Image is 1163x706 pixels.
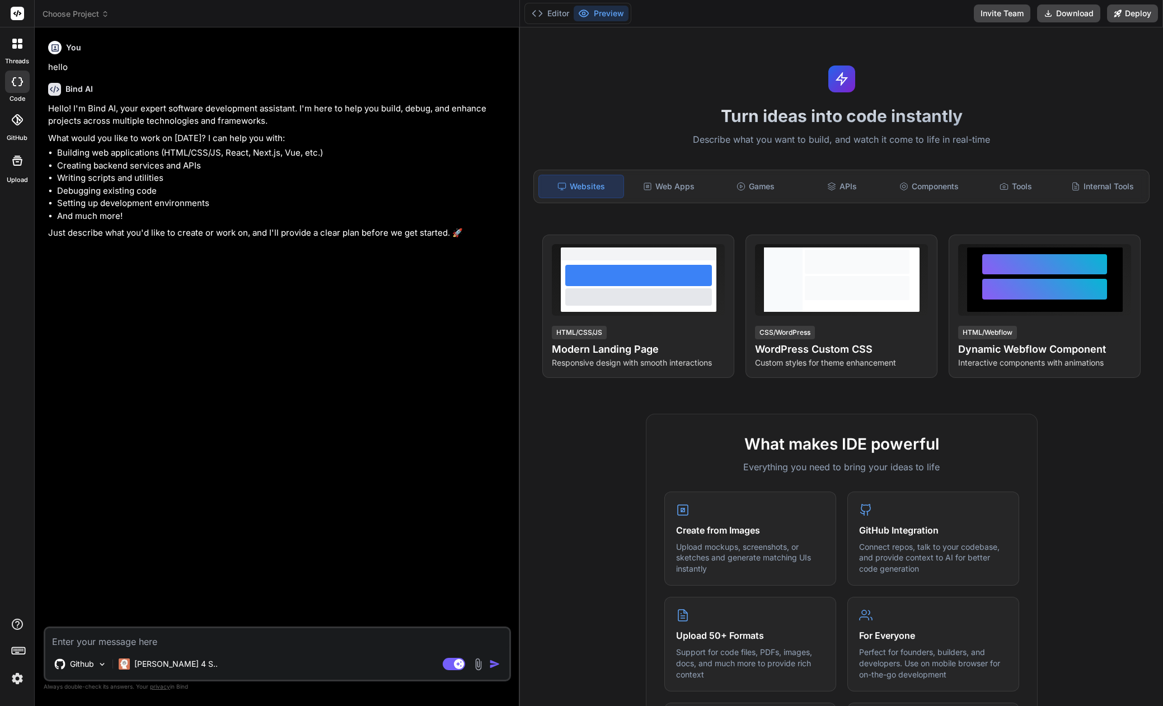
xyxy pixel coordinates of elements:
div: Components [887,175,971,198]
h4: Upload 50+ Formats [676,629,824,642]
p: Upload mockups, screenshots, or sketches and generate matching UIs instantly [676,541,824,574]
div: Internal Tools [1060,175,1145,198]
h4: WordPress Custom CSS [755,342,928,357]
span: privacy [150,683,170,690]
p: hello [48,61,509,74]
img: Pick Models [97,660,107,669]
p: Just describe what you'd like to create or work on, and I'll provide a clear plan before we get s... [48,227,509,240]
h4: GitHub Integration [859,523,1007,537]
li: Building web applications (HTML/CSS/JS, React, Next.js, Vue, etc.) [57,147,509,160]
label: GitHub [7,133,27,143]
p: Github [70,658,94,670]
h6: You [66,42,81,53]
p: [PERSON_NAME] 4 S.. [134,658,218,670]
label: code [10,94,25,104]
h4: Create from Images [676,523,824,537]
div: Web Apps [626,175,711,198]
p: Interactive components with animations [958,357,1131,368]
li: Debugging existing code [57,185,509,198]
div: Tools [973,175,1058,198]
button: Editor [527,6,574,21]
img: Claude 4 Sonnet [119,658,130,670]
img: icon [489,658,500,670]
button: Download [1037,4,1100,22]
p: What would you like to work on [DATE]? I can help you with: [48,132,509,145]
div: CSS/WordPress [755,326,815,339]
img: settings [8,669,27,688]
img: attachment [472,658,485,671]
div: APIs [800,175,884,198]
p: Connect repos, talk to your codebase, and provide context to AI for better code generation [859,541,1007,574]
div: HTML/Webflow [958,326,1017,339]
p: Always double-check its answers. Your in Bind [44,681,511,692]
p: Custom styles for theme enhancement [755,357,928,368]
h4: Dynamic Webflow Component [958,342,1131,357]
div: HTML/CSS/JS [552,326,607,339]
p: Everything you need to bring your ideas to life [664,460,1019,474]
h2: What makes IDE powerful [664,432,1019,456]
div: Websites [538,175,624,198]
h6: Bind AI [65,83,93,95]
h1: Turn ideas into code instantly [527,106,1156,126]
p: Support for code files, PDFs, images, docs, and much more to provide rich context [676,647,824,680]
li: Writing scripts and utilities [57,172,509,185]
p: Describe what you want to build, and watch it come to life in real-time [527,133,1156,147]
p: Perfect for founders, builders, and developers. Use on mobile browser for on-the-go development [859,647,1007,680]
span: Choose Project [43,8,109,20]
button: Deploy [1107,4,1158,22]
p: Responsive design with smooth interactions [552,357,725,368]
button: Preview [574,6,629,21]
div: Games [713,175,798,198]
li: Setting up development environments [57,197,509,210]
h4: Modern Landing Page [552,342,725,357]
label: threads [5,57,29,66]
p: Hello! I'm Bind AI, your expert software development assistant. I'm here to help you build, debug... [48,102,509,128]
button: Invite Team [974,4,1030,22]
li: And much more! [57,210,509,223]
h4: For Everyone [859,629,1007,642]
label: Upload [7,175,28,185]
li: Creating backend services and APIs [57,160,509,172]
